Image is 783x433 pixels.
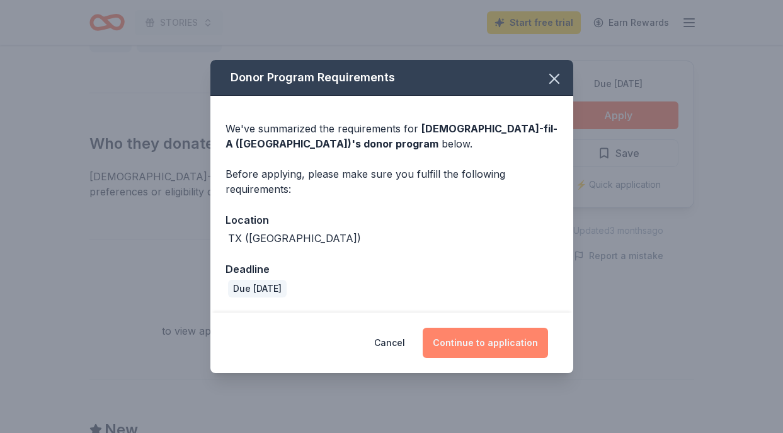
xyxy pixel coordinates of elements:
div: Location [226,212,558,228]
button: Cancel [374,328,405,358]
div: TX ([GEOGRAPHIC_DATA]) [228,231,361,246]
div: Before applying, please make sure you fulfill the following requirements: [226,166,558,197]
div: We've summarized the requirements for below. [226,121,558,151]
button: Continue to application [423,328,548,358]
div: Due [DATE] [228,280,287,297]
div: Deadline [226,261,558,277]
div: Donor Program Requirements [210,60,573,96]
